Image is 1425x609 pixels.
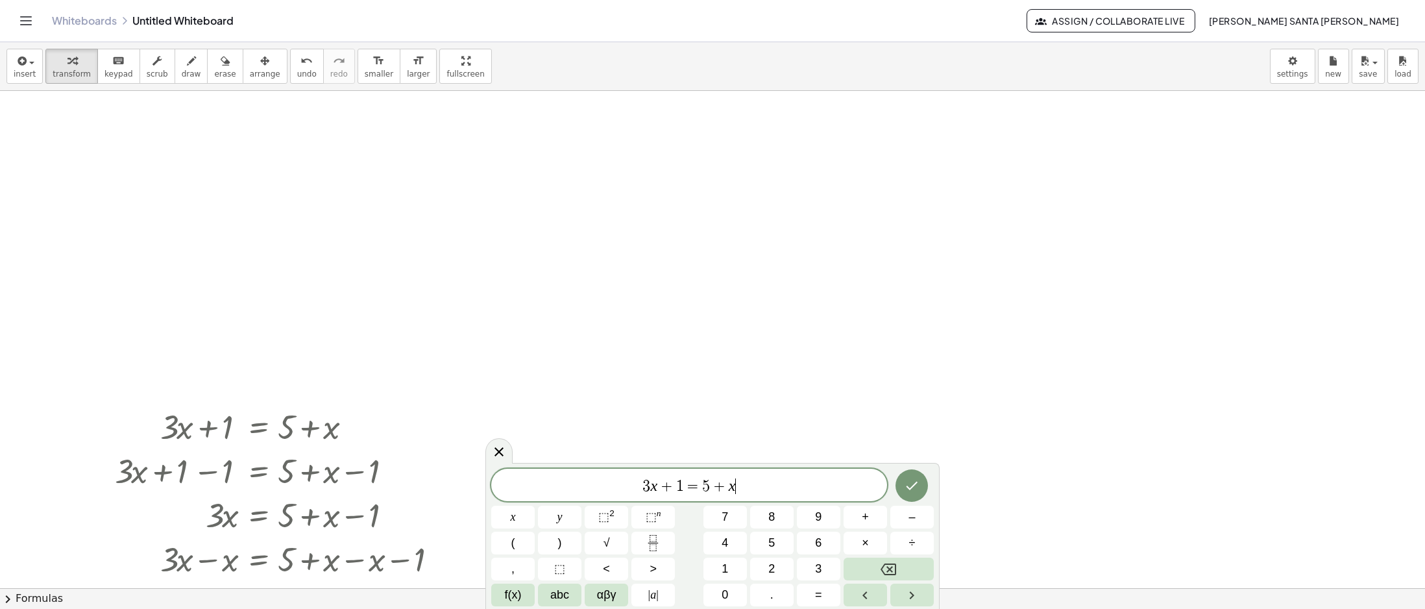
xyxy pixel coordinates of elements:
button: ) [538,532,581,554]
button: Equals [797,584,840,606]
span: 7 [722,508,728,526]
span: × [862,534,869,552]
button: ( [491,532,535,554]
span: > [650,560,657,578]
button: insert [6,49,43,84]
span: redo [330,69,348,79]
var: x [650,477,657,494]
span: , [511,560,515,578]
span: new [1325,69,1341,79]
span: ( [511,534,515,552]
button: 3 [797,558,840,580]
button: Left arrow [844,584,887,606]
button: save [1352,49,1385,84]
span: = [815,586,822,604]
span: 8 [768,508,775,526]
span: insert [14,69,36,79]
span: ⬚ [598,510,609,523]
button: Alphabet [538,584,581,606]
button: y [538,506,581,528]
button: 1 [703,558,747,580]
sup: n [657,508,661,518]
span: undo [297,69,317,79]
span: 9 [815,508,822,526]
span: + [862,508,869,526]
span: | [648,588,651,601]
button: Functions [491,584,535,606]
button: x [491,506,535,528]
button: settings [1270,49,1315,84]
button: 9 [797,506,840,528]
button: format_sizelarger [400,49,437,84]
var: x [729,477,736,494]
button: 4 [703,532,747,554]
span: a [648,586,659,604]
button: format_sizesmaller [358,49,400,84]
button: Divide [890,532,934,554]
span: | [656,588,659,601]
span: keypad [104,69,133,79]
span: 5 [768,534,775,552]
button: load [1387,49,1419,84]
span: transform [53,69,91,79]
button: 7 [703,506,747,528]
span: ​ [735,478,736,494]
button: Placeholder [538,558,581,580]
span: 1 [676,478,684,494]
span: 3 [815,560,822,578]
span: scrub [147,69,168,79]
span: 1 [722,560,728,578]
span: . [770,586,773,604]
span: load [1395,69,1411,79]
span: + [657,478,676,494]
button: Plus [844,506,887,528]
button: undoundo [290,49,324,84]
button: Squared [585,506,628,528]
span: f(x) [505,586,522,604]
span: save [1359,69,1377,79]
button: . [750,584,794,606]
span: 4 [722,534,728,552]
span: αβγ [597,586,616,604]
span: 5 [702,478,710,494]
button: Greater than [631,558,675,580]
button: new [1318,49,1349,84]
button: transform [45,49,98,84]
span: draw [182,69,201,79]
button: , [491,558,535,580]
span: 3 [642,478,650,494]
button: Backspace [844,558,934,580]
span: abc [550,586,569,604]
button: Square root [585,532,628,554]
i: keyboard [112,53,125,69]
button: Fraction [631,532,675,554]
i: redo [333,53,345,69]
button: 2 [750,558,794,580]
button: 8 [750,506,794,528]
span: larger [407,69,430,79]
span: Assign / Collaborate Live [1038,15,1185,27]
span: ⬚ [646,510,657,523]
span: √ [603,534,610,552]
span: ⬚ [554,560,565,578]
span: + [710,478,729,494]
i: format_size [372,53,385,69]
button: keyboardkeypad [97,49,140,84]
button: Minus [890,506,934,528]
button: 5 [750,532,794,554]
span: smaller [365,69,393,79]
span: 0 [722,586,728,604]
span: [PERSON_NAME] Santa [PERSON_NAME] [1208,15,1399,27]
a: Whiteboards [52,14,117,27]
button: redoredo [323,49,355,84]
span: ÷ [909,534,916,552]
span: 2 [768,560,775,578]
button: Assign / Collaborate Live [1027,9,1196,32]
button: arrange [243,49,287,84]
button: Times [844,532,887,554]
span: = [684,478,703,494]
button: scrub [140,49,175,84]
span: settings [1277,69,1308,79]
button: [PERSON_NAME] Santa [PERSON_NAME] [1198,9,1409,32]
button: Toggle navigation [16,10,36,31]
